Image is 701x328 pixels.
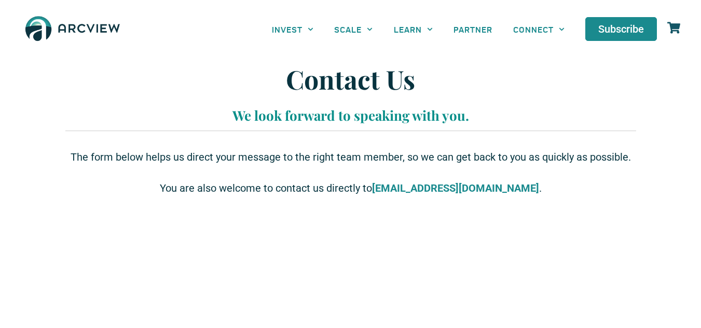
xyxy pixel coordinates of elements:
[383,18,443,41] a: LEARN
[598,24,644,34] span: Subscribe
[324,18,383,41] a: SCALE
[262,18,324,41] a: INVEST
[71,151,631,163] span: The form below helps us direct your message to the right team member, so we can get back to you a...
[71,180,631,196] p: You are also welcome to contact us directly to .
[71,64,631,95] h1: Contact Us
[585,17,657,41] a: Subscribe
[372,182,539,196] a: [EMAIL_ADDRESS][DOMAIN_NAME]
[503,18,575,41] a: CONNECT
[262,18,575,41] nav: Menu
[372,182,539,194] strong: [EMAIL_ADDRESS][DOMAIN_NAME]
[21,10,125,48] img: The Arcview Group
[443,18,503,41] a: PARTNER
[71,105,631,125] p: We look forward to speaking with you.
